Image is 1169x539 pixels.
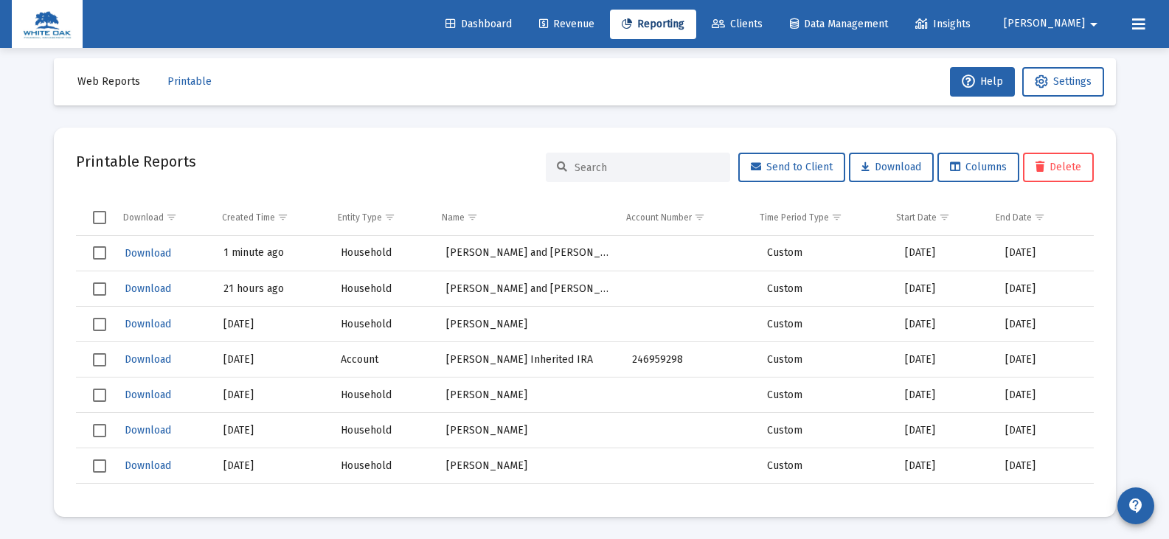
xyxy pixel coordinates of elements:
[757,271,895,307] td: Custom
[749,200,886,235] td: Column Time Period Type
[125,389,171,401] span: Download
[886,200,985,235] td: Column Start Date
[985,200,1083,235] td: Column End Date
[213,236,330,271] td: 1 minute ago
[434,10,524,39] a: Dashboard
[445,18,512,30] span: Dashboard
[751,161,833,173] span: Send to Client
[330,307,436,342] td: Household
[125,318,171,330] span: Download
[330,378,436,413] td: Household
[93,353,106,366] div: Select row
[93,389,106,402] div: Select row
[539,18,594,30] span: Revenue
[125,282,171,295] span: Download
[431,200,616,235] td: Column Name
[330,271,436,307] td: Household
[895,342,995,378] td: [DATE]
[93,246,106,260] div: Select row
[125,459,171,472] span: Download
[790,18,888,30] span: Data Management
[123,212,164,223] div: Download
[76,150,196,173] h2: Printable Reports
[212,200,327,235] td: Column Created Time
[1085,10,1103,39] mat-icon: arrow_drop_down
[937,153,1019,182] button: Columns
[694,212,705,223] span: Show filter options for column 'Account Number'
[622,342,757,378] td: 246959298
[849,153,934,182] button: Download
[113,200,212,235] td: Column Download
[700,10,774,39] a: Clients
[123,384,173,406] button: Download
[1023,153,1094,182] button: Delete
[123,278,173,299] button: Download
[123,349,173,370] button: Download
[995,236,1093,271] td: [DATE]
[330,236,436,271] td: Household
[213,448,330,484] td: [DATE]
[93,424,106,437] div: Select row
[330,413,436,448] td: Household
[610,10,696,39] a: Reporting
[222,212,275,223] div: Created Time
[895,236,995,271] td: [DATE]
[213,378,330,413] td: [DATE]
[757,448,895,484] td: Custom
[757,484,895,519] td: Custom
[436,342,622,378] td: [PERSON_NAME] Inherited IRA
[757,342,895,378] td: Custom
[436,307,622,342] td: [PERSON_NAME]
[760,212,829,223] div: Time Period Type
[442,212,465,223] div: Name
[76,200,1094,495] div: Data grid
[1127,497,1145,515] mat-icon: contact_support
[1004,18,1085,30] span: [PERSON_NAME]
[213,484,330,519] td: [DATE]
[330,448,436,484] td: Household
[66,67,152,97] button: Web Reports
[213,413,330,448] td: [DATE]
[1036,161,1081,173] span: Delete
[995,271,1093,307] td: [DATE]
[436,448,622,484] td: [PERSON_NAME]
[467,212,478,223] span: Show filter options for column 'Name'
[895,271,995,307] td: [DATE]
[93,282,106,296] div: Select row
[277,212,288,223] span: Show filter options for column 'Created Time'
[616,200,749,235] td: Column Account Number
[778,10,900,39] a: Data Management
[896,212,937,223] div: Start Date
[986,9,1120,38] button: [PERSON_NAME]
[213,342,330,378] td: [DATE]
[125,247,171,260] span: Download
[338,212,382,223] div: Entity Type
[93,495,106,508] div: Select row
[1022,67,1104,97] button: Settings
[156,67,223,97] button: Printable
[213,271,330,307] td: 21 hours ago
[167,75,212,88] span: Printable
[123,455,173,476] button: Download
[327,200,432,235] td: Column Entity Type
[962,75,1003,88] span: Help
[166,212,177,223] span: Show filter options for column 'Download'
[436,413,622,448] td: [PERSON_NAME]
[123,420,173,441] button: Download
[895,448,995,484] td: [DATE]
[950,161,1007,173] span: Columns
[831,212,842,223] span: Show filter options for column 'Time Period Type'
[93,318,106,331] div: Select row
[757,378,895,413] td: Custom
[384,212,395,223] span: Show filter options for column 'Entity Type'
[995,342,1093,378] td: [DATE]
[757,307,895,342] td: Custom
[436,271,622,307] td: [PERSON_NAME] and [PERSON_NAME]
[995,413,1093,448] td: [DATE]
[915,18,971,30] span: Insights
[757,236,895,271] td: Custom
[77,75,140,88] span: Web Reports
[903,10,982,39] a: Insights
[895,413,995,448] td: [DATE]
[995,448,1093,484] td: [DATE]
